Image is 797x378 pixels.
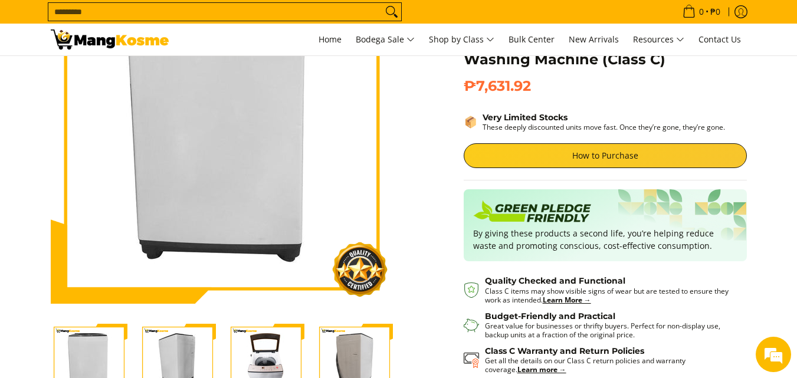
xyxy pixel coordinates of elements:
[698,34,741,45] span: Contact Us
[483,123,725,132] p: These deeply discounted units move fast. Once they’re gone, they’re gone.
[473,199,591,227] img: Badge sustainability green pledge friendly
[509,34,555,45] span: Bulk Center
[51,29,169,50] img: Condura 8.5 KG Top Load Inverter Washing Machine (Class C) | Mang Kosme
[485,321,735,339] p: Great value for businesses or thrifty buyers. Perfect for non-display use, backup units at a frac...
[485,311,615,321] strong: Budget-Friendly and Practical
[697,8,706,16] span: 0
[319,34,342,45] span: Home
[483,112,568,123] strong: Very Limited Stocks
[485,287,735,304] p: Class C items may show visible signs of wear but are tested to ensure they work as intended.
[429,32,494,47] span: Shop by Class
[633,32,684,47] span: Resources
[543,295,591,305] a: Learn More →
[356,32,415,47] span: Bodega Sale
[569,34,619,45] span: New Arrivals
[503,24,560,55] a: Bulk Center
[485,275,625,286] strong: Quality Checked and Functional
[382,3,401,21] button: Search
[485,356,735,374] p: Get all the details on our Class C return policies and warranty coverage.
[423,24,500,55] a: Shop by Class
[679,5,724,18] span: •
[709,8,722,16] span: ₱0
[464,77,531,95] span: ₱7,631.92
[464,143,747,168] a: How to Purchase
[627,24,690,55] a: Resources
[181,24,747,55] nav: Main Menu
[693,24,747,55] a: Contact Us
[473,227,737,252] p: By giving these products a second life, you’re helping reduce waste and promoting conscious, cost...
[485,346,644,356] strong: Class C Warranty and Return Policies
[313,24,347,55] a: Home
[350,24,421,55] a: Bodega Sale
[563,24,625,55] a: New Arrivals
[517,364,566,374] a: Learn more →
